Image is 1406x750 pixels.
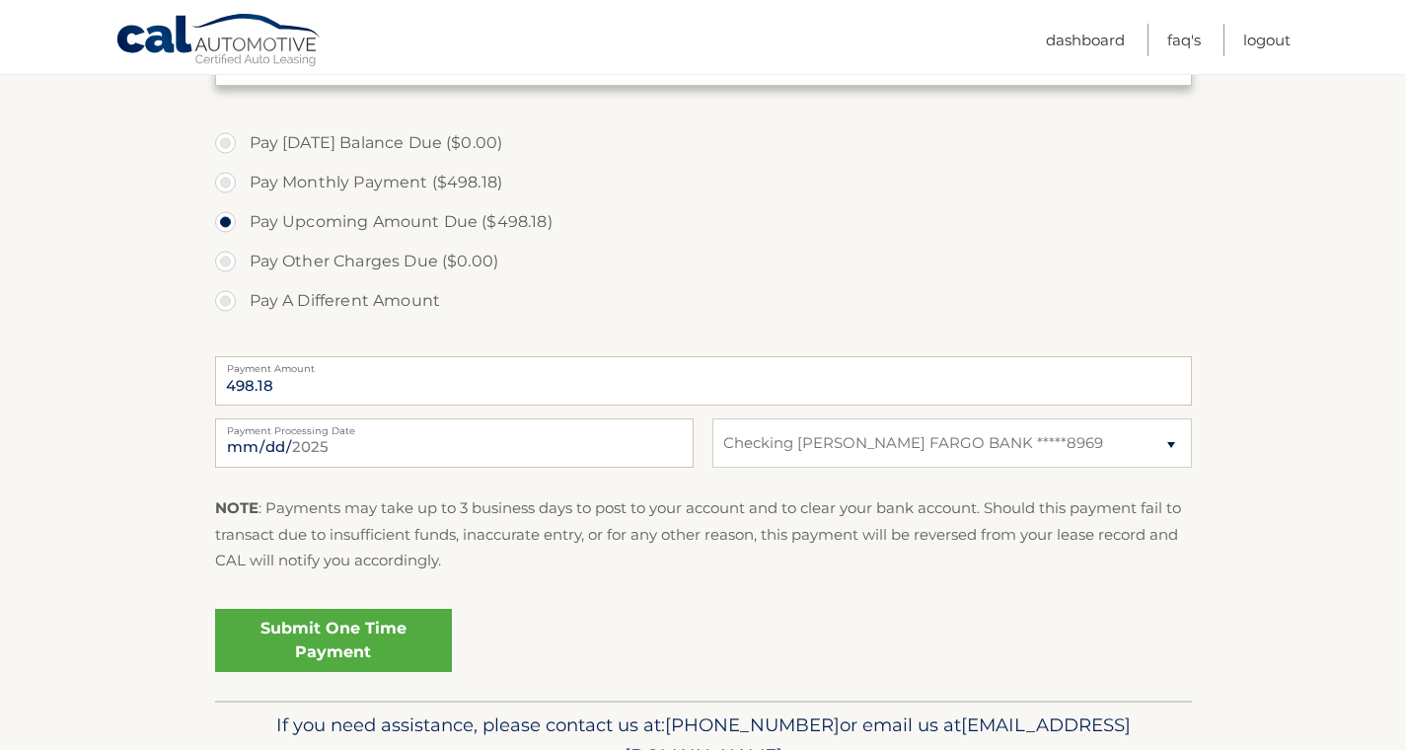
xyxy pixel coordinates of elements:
a: Cal Automotive [115,13,323,70]
p: : Payments may take up to 3 business days to post to your account and to clear your bank account.... [215,495,1192,573]
a: Submit One Time Payment [215,609,452,672]
label: Payment Amount [215,356,1192,372]
input: Payment Date [215,418,694,468]
label: Pay A Different Amount [215,281,1192,321]
label: Pay [DATE] Balance Due ($0.00) [215,123,1192,163]
strong: NOTE [215,498,259,517]
a: FAQ's [1167,24,1201,56]
a: Logout [1243,24,1291,56]
label: Pay Upcoming Amount Due ($498.18) [215,202,1192,242]
a: Dashboard [1046,24,1125,56]
label: Pay Monthly Payment ($498.18) [215,163,1192,202]
span: [PHONE_NUMBER] [665,713,840,736]
input: Payment Amount [215,356,1192,406]
label: Pay Other Charges Due ($0.00) [215,242,1192,281]
label: Payment Processing Date [215,418,694,434]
